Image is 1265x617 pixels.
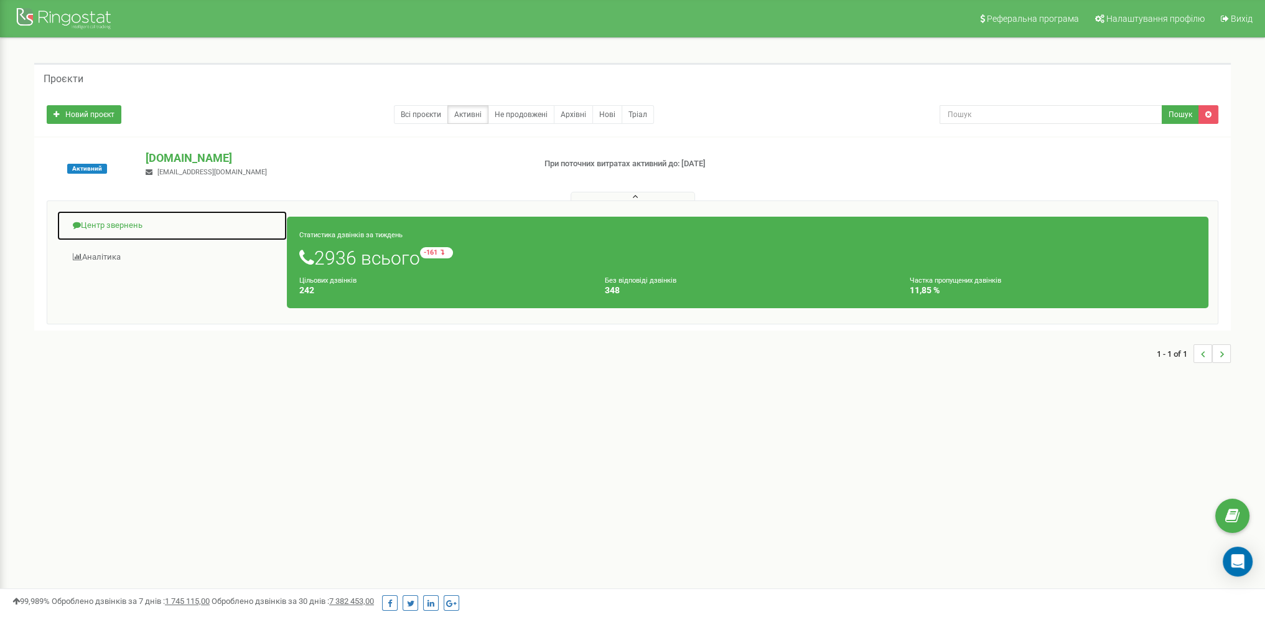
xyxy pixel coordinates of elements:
[394,105,448,124] a: Всі проєкти
[146,150,524,166] p: [DOMAIN_NAME]
[67,164,107,174] span: Активний
[1157,332,1231,375] nav: ...
[544,158,823,170] p: При поточних витратах активний до: [DATE]
[1162,105,1199,124] button: Пошук
[329,596,374,606] u: 7 382 453,00
[910,286,1196,295] h4: 11,85 %
[987,14,1079,24] span: Реферальна програма
[57,210,287,241] a: Центр звернень
[165,596,210,606] u: 1 745 115,00
[554,105,593,124] a: Архівні
[299,247,1196,268] h1: 2936 всього
[1231,14,1253,24] span: Вихід
[447,105,488,124] a: Активні
[940,105,1162,124] input: Пошук
[299,231,403,239] small: Статистика дзвінків за тиждень
[1223,547,1253,577] div: Open Intercom Messenger
[604,286,890,295] h4: 348
[420,247,453,258] small: -161
[157,168,267,176] span: [EMAIL_ADDRESS][DOMAIN_NAME]
[299,276,357,285] small: Цільових дзвінків
[299,286,586,295] h4: 242
[1157,344,1193,363] span: 1 - 1 of 1
[1106,14,1205,24] span: Налаштування профілю
[12,596,50,606] span: 99,989%
[52,596,210,606] span: Оброблено дзвінків за 7 днів :
[47,105,121,124] a: Новий проєкт
[488,105,554,124] a: Не продовжені
[622,105,654,124] a: Тріал
[604,276,676,285] small: Без відповіді дзвінків
[44,73,83,85] h5: Проєкти
[592,105,622,124] a: Нові
[212,596,374,606] span: Оброблено дзвінків за 30 днів :
[910,276,1001,285] small: Частка пропущених дзвінків
[57,242,287,273] a: Аналiтика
